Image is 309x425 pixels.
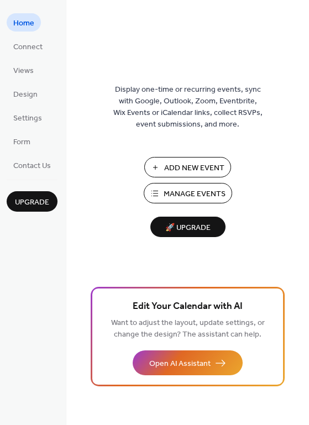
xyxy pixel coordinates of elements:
span: Form [13,137,30,148]
span: Manage Events [164,188,226,200]
span: Edit Your Calendar with AI [133,299,243,314]
a: Settings [7,108,49,127]
span: Connect [13,41,43,53]
button: Open AI Assistant [133,350,243,375]
span: Views [13,65,34,77]
span: Home [13,18,34,29]
a: Views [7,61,40,79]
button: Manage Events [144,183,232,203]
span: Upgrade [15,197,49,208]
span: Display one-time or recurring events, sync with Google, Outlook, Zoom, Eventbrite, Wix Events or ... [113,84,263,130]
span: Settings [13,113,42,124]
span: Open AI Assistant [149,358,211,370]
button: Upgrade [7,191,57,212]
span: Add New Event [164,162,224,174]
a: Design [7,85,44,103]
span: 🚀 Upgrade [157,221,219,235]
button: Add New Event [144,157,231,177]
a: Connect [7,37,49,55]
span: Design [13,89,38,101]
span: Want to adjust the layout, update settings, or change the design? The assistant can help. [111,316,265,342]
a: Form [7,132,37,150]
span: Contact Us [13,160,51,172]
button: 🚀 Upgrade [150,217,226,237]
a: Contact Us [7,156,57,174]
a: Home [7,13,41,32]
